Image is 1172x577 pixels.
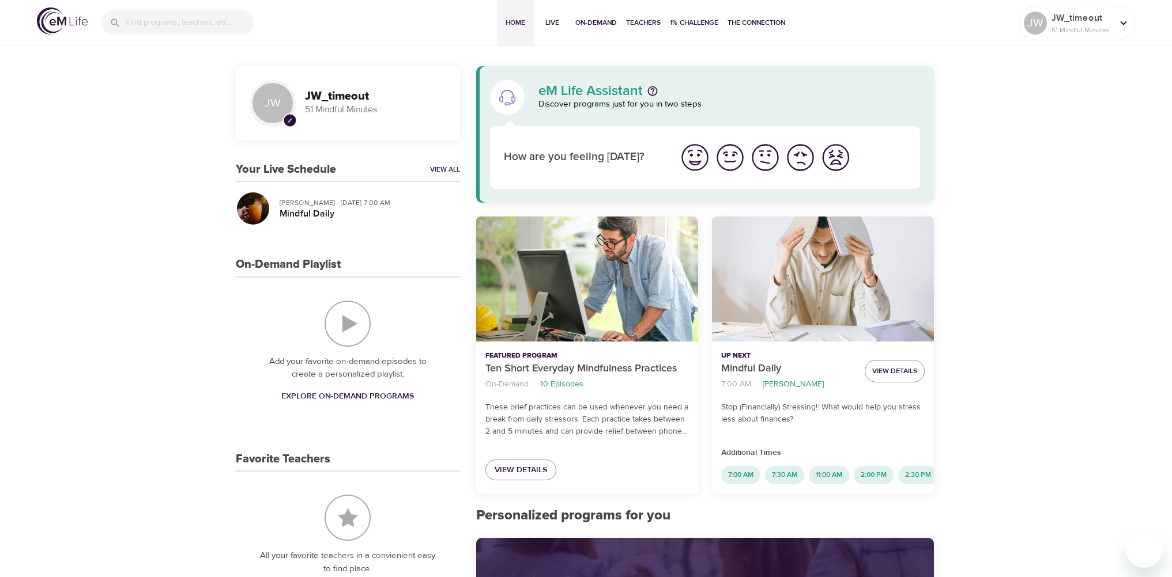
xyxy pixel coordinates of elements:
li: · [533,377,536,392]
span: 2:00 PM [854,470,894,480]
div: 7:00 AM [721,466,760,484]
nav: breadcrumb [485,377,689,392]
p: JW_timeout [1052,11,1113,25]
h3: JW_timeout [305,90,446,103]
p: eM Life Assistant [538,84,643,98]
button: Mindful Daily [712,217,934,341]
img: worst [820,142,851,173]
span: 2:30 PM [898,470,938,480]
p: Stop (Financially) Stressing!: What would help you stress less about finances? [721,401,925,426]
p: 51 Mindful Minutes [305,103,446,116]
span: Home [502,17,529,29]
img: great [679,142,711,173]
p: On-Demand [485,378,529,390]
button: View Details [865,360,925,382]
iframe: Button to launch messaging window [1126,531,1163,568]
button: I'm feeling good [713,140,748,175]
p: [PERSON_NAME] · [DATE] 7:00 AM [280,198,451,208]
div: JW [250,80,296,126]
a: View All [430,165,460,174]
span: 1% Challenge [670,17,718,29]
h2: Personalized programs for you [476,507,934,524]
img: good [714,142,746,173]
img: ok [749,142,781,173]
p: Discover programs just for you in two steps [538,98,921,111]
nav: breadcrumb [721,377,856,392]
span: Live [538,17,566,29]
span: Teachers [626,17,661,29]
button: I'm feeling great [677,140,713,175]
div: JW [1024,12,1047,35]
span: 7:00 AM [721,470,760,480]
img: Favorite Teachers [325,495,371,541]
p: 10 Episodes [540,378,583,390]
input: Find programs, teachers, etc... [126,10,254,35]
p: All your favorite teachers in a convienient easy to find place. [259,549,437,575]
p: 7:00 AM [721,378,751,390]
span: View Details [872,365,917,377]
p: Ten Short Everyday Mindfulness Practices [485,361,689,377]
img: logo [37,7,88,35]
p: Mindful Daily [721,361,856,377]
div: 11:00 AM [809,466,849,484]
p: Featured Program [485,351,689,361]
p: 51 Mindful Minutes [1052,25,1113,35]
li: · [756,377,758,392]
div: 2:00 PM [854,466,894,484]
span: On-Demand [575,17,617,29]
span: 7:30 AM [765,470,804,480]
button: Ten Short Everyday Mindfulness Practices [476,217,698,341]
div: 7:30 AM [765,466,804,484]
span: View Details [495,463,547,477]
img: eM Life Assistant [498,88,517,107]
h3: On-Demand Playlist [236,258,341,271]
img: bad [785,142,816,173]
p: Add your favorite on-demand episodes to create a personalized playlist. [259,355,437,381]
p: How are you feeling [DATE]? [504,149,664,166]
p: [PERSON_NAME] [763,378,824,390]
a: View Details [485,460,556,481]
span: 11:00 AM [809,470,849,480]
span: Explore On-Demand Programs [281,389,414,404]
a: Explore On-Demand Programs [277,386,419,407]
h5: Mindful Daily [280,208,451,220]
button: I'm feeling worst [818,140,853,175]
img: On-Demand Playlist [325,301,371,347]
p: Up Next [721,351,856,361]
button: I'm feeling bad [783,140,818,175]
p: Additional Times [721,447,925,459]
h3: Your Live Schedule [236,163,336,176]
button: I'm feeling ok [748,140,783,175]
p: These brief practices can be used whenever you need a break from daily stressors. Each practice t... [485,401,689,438]
h3: Favorite Teachers [236,453,330,466]
div: 2:30 PM [898,466,938,484]
span: The Connection [728,17,785,29]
